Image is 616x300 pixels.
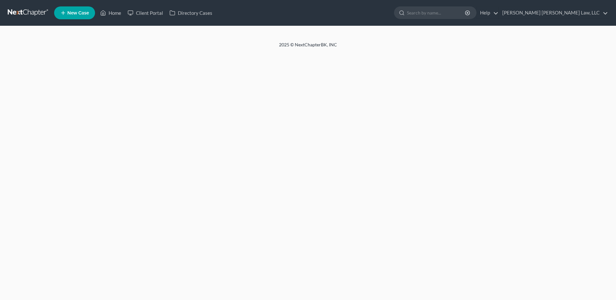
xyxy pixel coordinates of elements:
[477,7,498,19] a: Help
[499,7,608,19] a: [PERSON_NAME] [PERSON_NAME] Law, LLC
[407,7,466,19] input: Search by name...
[67,11,89,15] span: New Case
[124,42,492,53] div: 2025 © NextChapterBK, INC
[97,7,124,19] a: Home
[124,7,166,19] a: Client Portal
[166,7,216,19] a: Directory Cases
